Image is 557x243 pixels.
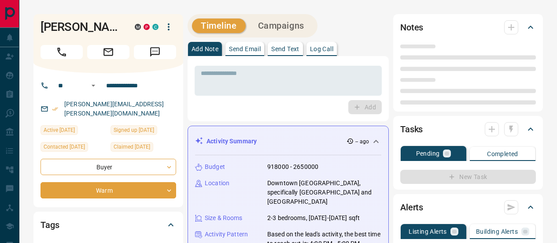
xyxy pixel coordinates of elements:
[400,122,423,136] h2: Tasks
[44,142,85,151] span: Contacted [DATE]
[114,142,150,151] span: Claimed [DATE]
[41,182,176,198] div: Warm
[271,46,299,52] p: Send Text
[87,45,129,59] span: Email
[41,125,106,138] div: Tue Jul 22 2025
[400,119,536,140] div: Tasks
[64,101,164,117] a: [PERSON_NAME][EMAIL_ADDRESS][PERSON_NAME][DOMAIN_NAME]
[476,228,518,235] p: Building Alerts
[41,142,106,154] div: Tue Mar 04 2025
[355,138,369,146] p: -- ago
[41,20,122,34] h1: [PERSON_NAME]
[52,106,58,112] svg: Email Verified
[41,159,176,175] div: Buyer
[229,46,261,52] p: Send Email
[249,19,313,33] button: Campaigns
[41,214,176,236] div: Tags
[44,126,75,135] span: Active [DATE]
[192,19,246,33] button: Timeline
[88,80,99,91] button: Open
[111,125,176,138] div: Wed Jan 08 2025
[195,133,381,150] div: Activity Summary-- ago
[41,45,83,59] span: Call
[207,137,257,146] p: Activity Summary
[114,126,154,135] span: Signed up [DATE]
[135,24,141,30] div: mrloft.ca
[310,46,333,52] p: Log Call
[144,24,150,30] div: property.ca
[152,24,159,30] div: condos.ca
[205,213,243,223] p: Size & Rooms
[134,45,176,59] span: Message
[267,162,318,172] p: 918000 - 2650000
[487,151,518,157] p: Completed
[416,150,440,157] p: Pending
[192,46,218,52] p: Add Note
[267,179,381,206] p: Downtown [GEOGRAPHIC_DATA], specifically [GEOGRAPHIC_DATA] and [GEOGRAPHIC_DATA]
[400,200,423,214] h2: Alerts
[400,20,423,34] h2: Notes
[205,162,225,172] p: Budget
[205,230,248,239] p: Activity Pattern
[111,142,176,154] div: Thu Feb 27 2025
[400,17,536,38] div: Notes
[267,213,360,223] p: 2-3 bedrooms, [DATE]-[DATE] sqft
[41,218,59,232] h2: Tags
[205,179,229,188] p: Location
[400,197,536,218] div: Alerts
[409,228,447,235] p: Listing Alerts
